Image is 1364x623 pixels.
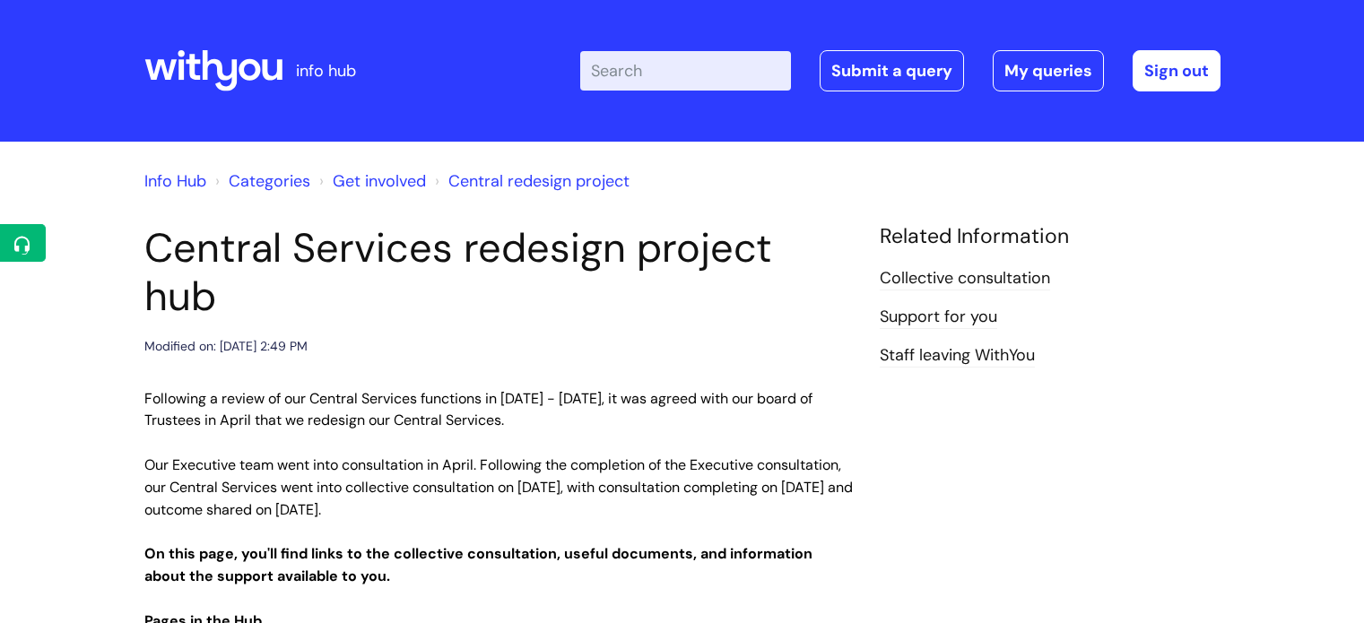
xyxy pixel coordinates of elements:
a: Get involved [333,170,426,192]
p: info hub [296,56,356,85]
strong: On this page, you'll find links to the collective consultation, useful documents, and information... [144,544,812,585]
a: Categories [229,170,310,192]
li: Solution home [211,167,310,195]
div: Modified on: [DATE] 2:49 PM [144,335,308,358]
a: Submit a query [820,50,964,91]
span: Our Executive team went into consultation in April. Following the completion of the Executive con... [144,455,853,519]
a: Support for you [880,306,997,329]
h4: Related Information [880,224,1221,249]
a: Info Hub [144,170,206,192]
input: Search [580,51,791,91]
a: Central redesign project [448,170,630,192]
a: Sign out [1133,50,1221,91]
li: Central redesign project [430,167,630,195]
li: Get involved [315,167,426,195]
a: Collective consultation [880,267,1050,290]
h1: Central Services redesign project hub [144,224,853,321]
a: Staff leaving WithYou [880,344,1035,368]
a: My queries [993,50,1104,91]
div: | - [580,50,1221,91]
span: Following a review of our Central Services functions in [DATE] - [DATE], it was agreed with our b... [144,389,812,430]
